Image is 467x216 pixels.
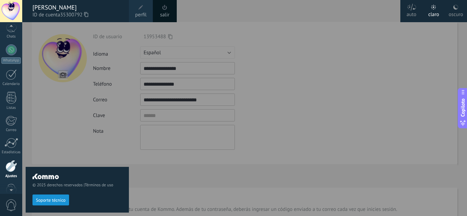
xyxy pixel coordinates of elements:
font: Soporte técnico [36,197,66,203]
a: salir [160,11,169,19]
font: Calendario [2,82,19,86]
font: ID de cuenta [32,12,60,18]
font: 35300792 [60,12,82,18]
font: oscuro [449,11,463,18]
font: © 2025 derechos reservados | [32,183,85,188]
font: Chats [6,34,15,39]
a: Términos de uso [85,183,113,188]
font: WhatsApp [3,58,19,63]
font: Correo [6,128,16,132]
font: Ajustes [5,174,17,178]
font: [PERSON_NAME] [32,3,77,11]
font: Listas [6,105,16,110]
font: auto [406,11,416,18]
font: Copiloto [459,98,466,117]
font: claro [428,11,439,18]
font: perfil [135,12,146,18]
a: Soporte técnico [32,197,69,202]
font: salir [160,12,169,18]
font: Estadísticas [2,150,21,155]
button: Soporte técnico [32,195,69,205]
